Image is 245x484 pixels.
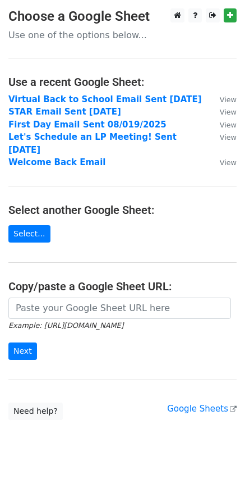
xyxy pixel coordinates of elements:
[220,95,237,104] small: View
[8,107,121,117] a: STAR Email Sent [DATE]
[209,120,237,130] a: View
[189,430,245,484] iframe: Chat Widget
[167,404,237,414] a: Google Sheets
[8,280,237,293] h4: Copy/paste a Google Sheet URL:
[8,94,202,104] a: Virtual Back to School Email Sent [DATE]
[220,121,237,129] small: View
[8,343,37,360] input: Next
[8,403,63,420] a: Need help?
[8,157,105,167] a: Welcome Back Email
[220,133,237,141] small: View
[8,120,167,130] a: First Day Email Sent 08/019/2025
[8,298,231,319] input: Paste your Google Sheet URL here
[8,321,123,330] small: Example: [URL][DOMAIN_NAME]
[8,8,237,25] h3: Choose a Google Sheet
[220,158,237,167] small: View
[220,108,237,116] small: View
[209,107,237,117] a: View
[8,29,237,41] p: Use one of the options below...
[8,132,177,155] a: Let's Schedule an LP Meeting! Sent [DATE]
[8,225,50,243] a: Select...
[8,203,237,217] h4: Select another Google Sheet:
[209,94,237,104] a: View
[209,132,237,142] a: View
[8,75,237,89] h4: Use a recent Google Sheet:
[209,157,237,167] a: View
